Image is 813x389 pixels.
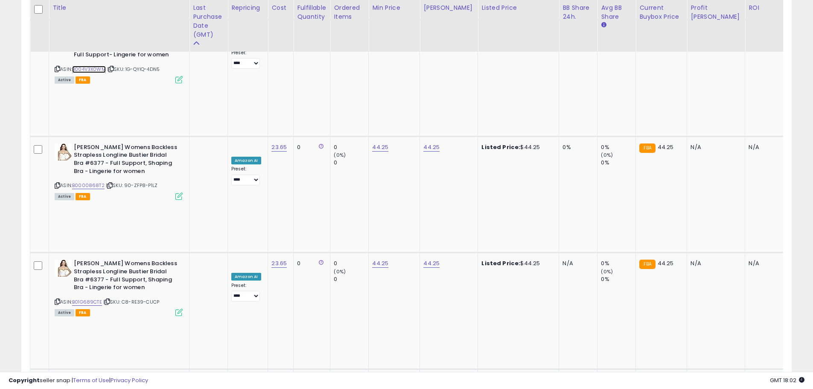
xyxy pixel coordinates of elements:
[334,159,368,167] div: 0
[770,376,804,384] span: 2025-10-9 18:02 GMT
[562,260,591,267] div: N/A
[103,298,159,305] span: | SKU: C8-RE39-CUCP
[334,275,368,283] div: 0
[749,260,777,267] div: N/A
[231,50,261,69] div: Preset:
[601,260,635,267] div: 0%
[297,3,326,21] div: Fulfillable Quantity
[562,143,591,151] div: 0%
[481,143,520,151] b: Listed Price:
[691,3,741,21] div: Profit [PERSON_NAME]
[481,259,520,267] b: Listed Price:
[231,283,261,302] div: Preset:
[271,259,287,268] a: 23.65
[658,259,674,267] span: 44.25
[297,260,323,267] div: 0
[372,259,388,268] a: 44.25
[334,3,365,21] div: Ordered Items
[72,298,102,306] a: B01G689CTE
[107,66,160,73] span: | SKU: 1G-QYIQ-4DN5
[601,3,632,21] div: Avg BB Share
[691,260,738,267] div: N/A
[334,260,368,267] div: 0
[55,260,72,277] img: 41udgLDw6dL._SL40_.jpg
[601,152,613,158] small: (0%)
[481,260,552,267] div: $44.25
[74,260,178,293] b: [PERSON_NAME] Womens Backless Strapless Longline Bustier Bridal Bra #6377 - Full Support, Shaping...
[9,376,40,384] strong: Copyright
[55,193,74,200] span: All listings currently available for purchase on Amazon
[271,143,287,152] a: 23.65
[334,143,368,151] div: 0
[423,143,440,152] a: 44.25
[193,3,224,39] div: Last Purchase Date (GMT)
[601,159,635,167] div: 0%
[111,376,148,384] a: Privacy Policy
[423,259,440,268] a: 44.25
[658,143,674,151] span: 44.25
[55,309,74,316] span: All listings currently available for purchase on Amazon
[481,3,555,12] div: Listed Price
[372,3,416,12] div: Min Price
[334,268,346,275] small: (0%)
[639,260,655,269] small: FBA
[601,268,613,275] small: (0%)
[749,143,777,151] div: N/A
[231,273,261,281] div: Amazon AI
[72,182,105,189] a: B0000868T2
[55,143,72,161] img: 418H1n+2UKL._SL40_.jpg
[334,152,346,158] small: (0%)
[72,66,106,73] a: B004V3X0WM
[9,377,148,385] div: seller snap | |
[76,309,90,316] span: FBA
[372,143,388,152] a: 44.25
[639,3,683,21] div: Current Buybox Price
[639,143,655,153] small: FBA
[231,166,261,185] div: Preset:
[55,76,74,84] span: All listings currently available for purchase on Amazon
[106,182,157,189] span: | SKU: 90-ZFP8-P1LZ
[749,3,780,12] div: ROI
[481,143,552,151] div: $44.25
[601,143,635,151] div: 0%
[601,21,606,29] small: Avg BB Share.
[74,143,178,177] b: [PERSON_NAME] Womens Backless Strapless Longline Bustier Bridal Bra #6377 - Full Support, Shaping...
[691,143,738,151] div: N/A
[55,27,183,82] div: ASIN:
[271,3,290,12] div: Cost
[423,3,474,12] div: [PERSON_NAME]
[73,376,109,384] a: Terms of Use
[297,143,323,151] div: 0
[562,3,594,21] div: BB Share 24h.
[231,3,264,12] div: Repricing
[76,76,90,84] span: FBA
[76,193,90,200] span: FBA
[601,275,635,283] div: 0%
[231,157,261,164] div: Amazon AI
[55,143,183,199] div: ASIN:
[55,260,183,315] div: ASIN:
[52,3,186,12] div: Title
